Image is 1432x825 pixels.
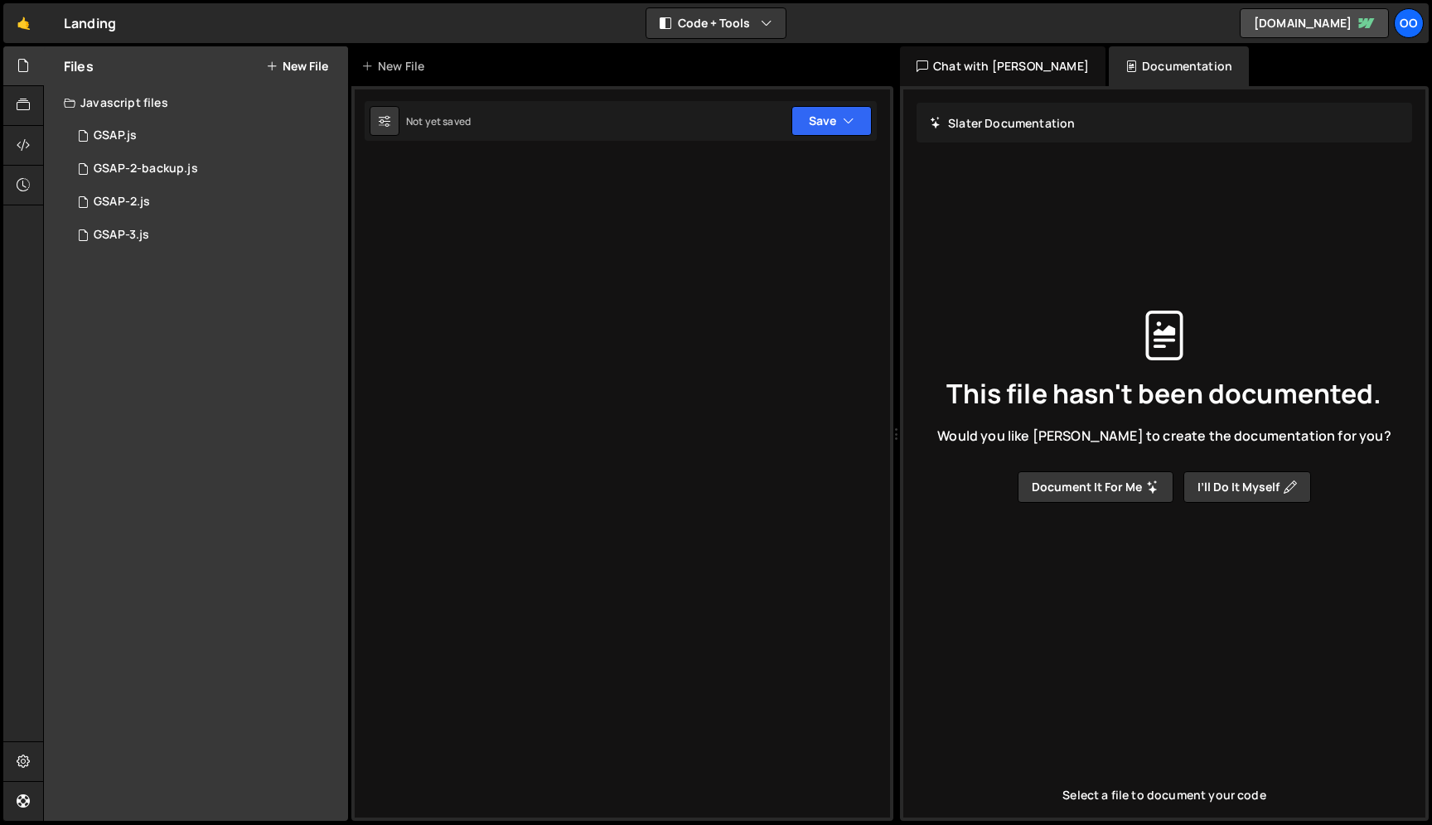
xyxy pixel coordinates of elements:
[791,106,872,136] button: Save
[1394,8,1424,38] a: OO
[1183,471,1311,503] button: I’ll do it myself
[64,186,348,219] div: 15183/40971.js
[1109,46,1249,86] div: Documentation
[64,57,94,75] h2: Files
[1240,8,1389,38] a: [DOMAIN_NAME]
[646,8,786,38] button: Code + Tools
[64,152,348,186] div: 15183/42435.js
[946,380,1381,407] span: This file hasn't been documented.
[1018,471,1173,503] button: Document it for me
[266,60,328,73] button: New File
[64,13,116,33] div: Landing
[94,128,137,143] div: GSAP.js
[406,114,471,128] div: Not yet saved
[64,119,348,152] div: 15183/39805.js
[361,58,431,75] div: New File
[937,427,1391,445] span: Would you like [PERSON_NAME] to create the documentation for you?
[44,86,348,119] div: Javascript files
[900,46,1105,86] div: Chat with [PERSON_NAME]
[3,3,44,43] a: 🤙
[94,195,150,210] div: GSAP-2.js
[930,115,1075,131] h2: Slater Documentation
[94,162,198,176] div: GSAP-2-backup.js
[94,228,149,243] div: GSAP-3.js
[64,219,348,252] div: 15183/41658.js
